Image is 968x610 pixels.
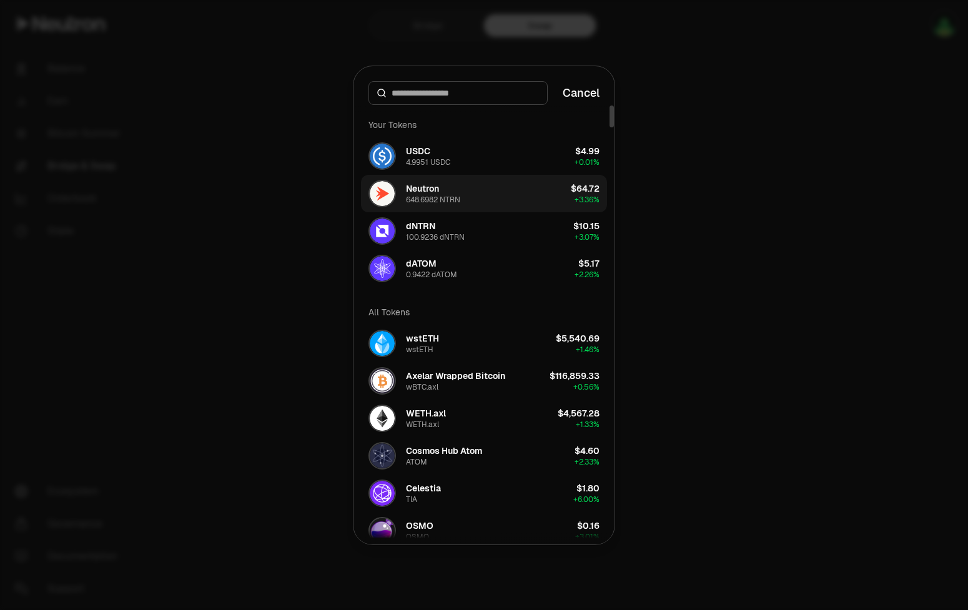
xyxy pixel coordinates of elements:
div: USDC [406,145,430,157]
div: OSMO [406,532,429,542]
span: + 1.46% [576,345,600,355]
button: WETH.axl LogoWETH.axlWETH.axl$4,567.28+1.33% [361,400,607,437]
img: wstETH Logo [370,331,395,356]
div: $5.17 [578,257,600,270]
div: $116,859.33 [550,370,600,382]
button: TIA LogoCelestiaTIA$1.80+6.00% [361,475,607,512]
div: 100.9236 dNTRN [406,232,465,242]
div: $1.80 [576,482,600,494]
span: + 6.00% [573,494,600,504]
button: NTRN LogoNeutron648.6982 NTRN$64.72+3.36% [361,175,607,212]
div: WETH.axl [406,407,446,420]
span: + 0.56% [573,382,600,392]
button: OSMO LogoOSMOOSMO$0.16+3.01% [361,512,607,549]
div: $4,567.28 [558,407,600,420]
span: + 3.01% [575,532,600,542]
img: OSMO Logo [370,518,395,543]
button: wstETH LogowstETHwstETH$5,540.69+1.46% [361,325,607,362]
div: OSMO [406,519,433,532]
span: + 0.01% [575,157,600,167]
img: dATOM Logo [370,256,395,281]
div: dNTRN [406,220,435,232]
img: dNTRN Logo [370,219,395,244]
span: + 3.36% [575,195,600,205]
div: Celestia [406,482,441,494]
span: + 3.07% [575,232,600,242]
img: TIA Logo [370,481,395,506]
div: 4.9951 USDC [406,157,450,167]
div: $5,540.69 [556,332,600,345]
div: Neutron [406,182,439,195]
button: dNTRN LogodNTRN100.9236 dNTRN$10.15+3.07% [361,212,607,250]
img: wBTC.axl Logo [370,368,395,393]
span: + 2.26% [575,270,600,280]
div: Cosmos Hub Atom [406,445,482,457]
div: $0.16 [577,519,600,532]
span: + 2.33% [575,457,600,467]
div: wBTC.axl [406,382,438,392]
span: + 1.33% [576,420,600,430]
div: WETH.axl [406,420,439,430]
div: $10.15 [573,220,600,232]
button: dATOM LogodATOM0.9422 dATOM$5.17+2.26% [361,250,607,287]
img: NTRN Logo [370,181,395,206]
div: $4.60 [575,445,600,457]
button: Cancel [563,84,600,102]
button: USDC LogoUSDC4.9951 USDC$4.99+0.01% [361,137,607,175]
div: 0.9422 dATOM [406,270,457,280]
div: All Tokens [361,300,607,325]
button: ATOM LogoCosmos Hub AtomATOM$4.60+2.33% [361,437,607,475]
div: dATOM [406,257,437,270]
div: wstETH [406,332,439,345]
div: wstETH [406,345,433,355]
img: WETH.axl Logo [370,406,395,431]
div: Your Tokens [361,112,607,137]
img: ATOM Logo [370,443,395,468]
div: Axelar Wrapped Bitcoin [406,370,505,382]
div: $4.99 [575,145,600,157]
div: ATOM [406,457,427,467]
div: $64.72 [571,182,600,195]
div: TIA [406,494,417,504]
div: 648.6982 NTRN [406,195,460,205]
button: wBTC.axl LogoAxelar Wrapped BitcoinwBTC.axl$116,859.33+0.56% [361,362,607,400]
img: USDC Logo [370,144,395,169]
